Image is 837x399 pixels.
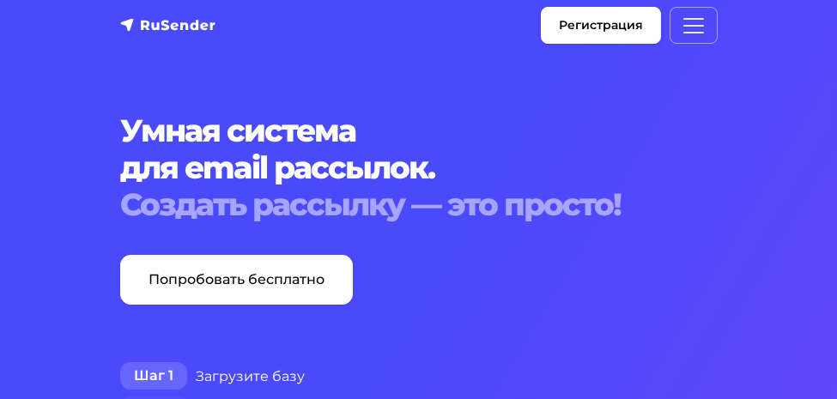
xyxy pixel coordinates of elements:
[120,16,216,33] img: RuSender
[120,360,718,394] div: Загрузите базу
[120,186,718,223] div: Создать рассылку — это просто!
[120,112,718,224] h1: Умная система для email рассылок.
[541,7,661,44] a: Регистрация
[120,362,187,390] span: Шаг 1
[670,7,718,44] button: Меню
[120,255,353,305] a: Попробовать бесплатно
